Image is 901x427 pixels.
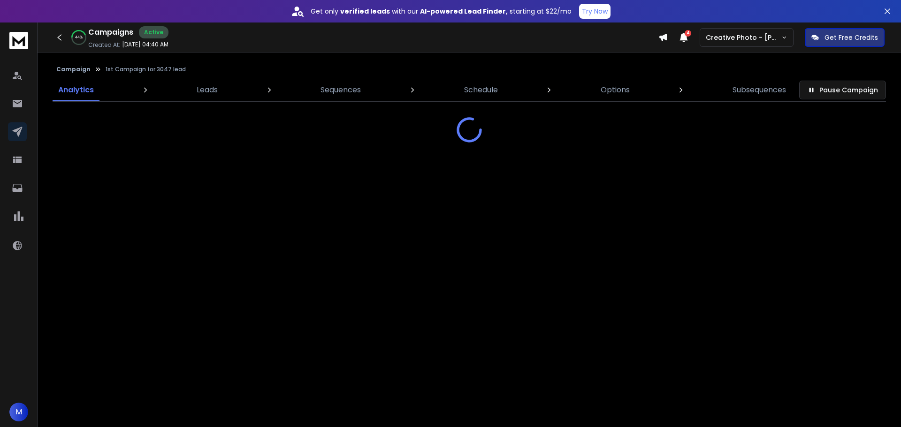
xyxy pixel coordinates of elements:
p: Created At: [88,41,120,49]
p: 1st Campaign for 3047 lead [106,66,186,73]
h1: Campaigns [88,27,133,38]
button: M [9,403,28,421]
img: logo [9,32,28,49]
a: Leads [191,79,223,101]
p: Get only with our starting at $22/mo [311,7,572,16]
p: Schedule [464,84,498,96]
button: Pause Campaign [799,81,886,99]
p: Options [601,84,630,96]
p: Sequences [321,84,361,96]
p: Creative Photo - [PERSON_NAME] [706,33,781,42]
button: Campaign [56,66,91,73]
a: Options [595,79,635,101]
div: Active [139,26,168,38]
a: Sequences [315,79,367,101]
p: Leads [197,84,218,96]
a: Subsequences [727,79,792,101]
p: 44 % [75,35,83,40]
a: Schedule [458,79,504,101]
button: Get Free Credits [805,28,885,47]
span: 4 [685,30,691,37]
p: Try Now [582,7,608,16]
strong: verified leads [340,7,390,16]
p: Get Free Credits [825,33,878,42]
button: Try Now [579,4,611,19]
a: Analytics [53,79,99,101]
p: Analytics [58,84,94,96]
strong: AI-powered Lead Finder, [420,7,508,16]
p: Subsequences [733,84,786,96]
p: [DATE] 04:40 AM [122,41,168,48]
